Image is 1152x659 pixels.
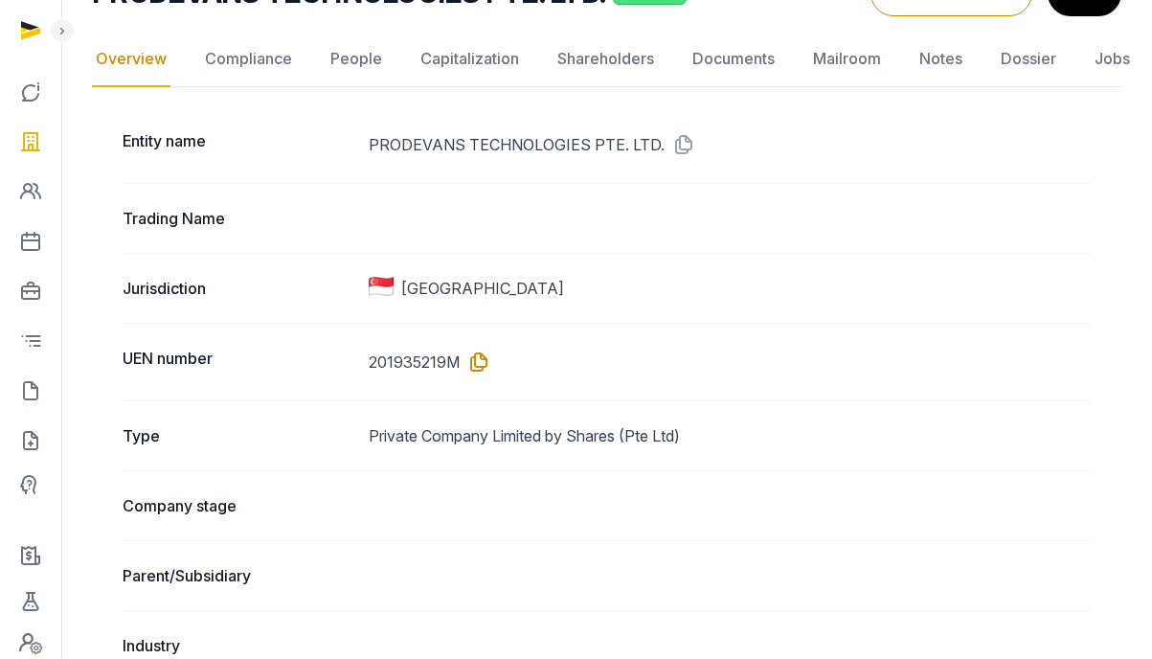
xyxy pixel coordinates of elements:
[553,32,658,87] a: Shareholders
[123,347,353,377] dt: UEN number
[369,129,1091,160] dd: PRODEVANS TECHNOLOGIES PTE. LTD.
[401,277,564,300] span: [GEOGRAPHIC_DATA]
[327,32,386,87] a: People
[92,32,170,87] a: Overview
[915,32,966,87] a: Notes
[123,129,353,160] dt: Entity name
[369,424,1091,447] dd: Private Company Limited by Shares (Pte Ltd)
[123,494,353,517] dt: Company stage
[809,32,885,87] a: Mailroom
[123,277,353,300] dt: Jurisdiction
[123,564,353,587] dt: Parent/Subsidiary
[92,32,1121,87] nav: Tabs
[417,32,523,87] a: Capitalization
[123,634,353,657] dt: Industry
[369,347,1091,377] dd: 201935219M
[997,32,1060,87] a: Dossier
[123,207,353,230] dt: Trading Name
[201,32,296,87] a: Compliance
[1091,32,1134,87] a: Jobs
[689,32,779,87] a: Documents
[123,424,353,447] dt: Type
